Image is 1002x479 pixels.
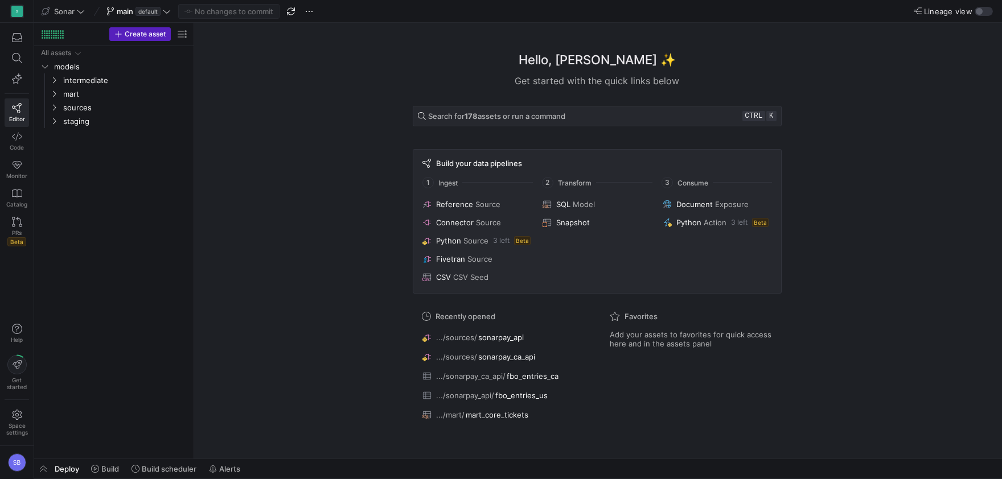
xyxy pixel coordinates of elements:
span: Space settings [6,422,28,436]
a: Spacesettings [5,404,29,441]
button: .../sources/sonarpay_api [420,330,587,345]
button: DocumentExposure [660,197,774,211]
div: Press SPACE to select this row. [39,87,189,101]
kbd: ctrl [742,111,765,121]
span: default [135,7,161,16]
button: Alerts [204,459,245,478]
span: Action [704,218,726,227]
span: Get started [7,377,27,390]
h1: Hello, [PERSON_NAME] ✨ [519,51,676,69]
button: .../mart/mart_core_tickets [420,407,587,422]
span: Snapshot [556,218,590,227]
a: S [5,2,29,21]
button: Getstarted [5,350,29,395]
button: FivetranSource [420,252,533,266]
span: Alerts [219,464,240,473]
span: mart [63,88,187,101]
button: .../sonarpay_ca_api/fbo_entries_ca [420,369,587,383]
span: mart_core_tickets [466,410,528,419]
span: Python [436,236,461,245]
span: Fivetran [436,254,465,263]
a: PRsBeta [5,212,29,251]
span: Create asset [125,30,166,38]
button: Build scheduler [126,459,202,478]
span: sonarpay_api [478,333,524,342]
span: .../sources/ [436,333,477,342]
div: Press SPACE to select this row. [39,101,189,114]
span: intermediate [63,74,187,87]
span: models [54,60,187,73]
span: Add your assets to favorites for quick access here and in the assets panel [610,330,773,348]
span: Favorites [625,312,658,321]
span: fbo_entries_ca [507,371,559,381]
span: Lineage view [924,7,972,16]
button: SB [5,451,29,474]
span: Catalog [6,201,27,208]
span: fbo_entries_us [495,391,548,400]
span: SQL [556,200,570,209]
div: Press SPACE to select this row. [39,114,189,128]
span: Beta [514,236,531,245]
span: main [117,7,133,16]
div: SB [8,453,26,472]
span: Help [10,336,24,343]
kbd: k [766,111,777,121]
div: Press SPACE to select this row. [39,73,189,87]
span: sources [63,101,187,114]
span: Source [476,218,501,227]
span: Source [467,254,492,263]
a: Code [5,127,29,155]
span: Source [475,200,500,209]
span: Editor [9,115,25,122]
button: maindefault [104,4,174,19]
span: Monitor [6,172,27,179]
span: Build scheduler [142,464,196,473]
button: .../sources/sonarpay_ca_api [420,349,587,364]
span: Python [676,218,701,227]
span: CSV [436,272,451,282]
button: PythonAction3 leftBeta [660,216,774,229]
span: 3 left [493,237,510,245]
span: Beta [7,237,26,246]
span: Exposure [715,200,749,209]
span: Model [573,200,595,209]
button: ConnectorSource [420,216,533,229]
span: Build your data pipelines [436,159,522,168]
strong: 178 [465,112,478,121]
span: Recently opened [436,312,495,321]
button: Help [5,319,29,348]
span: Search for assets or run a command [428,112,565,121]
span: Code [10,144,24,151]
span: staging [63,115,187,128]
div: All assets [41,49,71,57]
span: .../sonarpay_api/ [436,391,494,400]
span: sonarpay_ca_api [478,352,535,361]
button: PythonSource3 leftBeta [420,234,533,247]
span: Connector [436,218,474,227]
span: PRs [12,229,22,236]
button: CSVCSV Seed [420,270,533,284]
a: Monitor [5,155,29,184]
span: Build [101,464,119,473]
button: ReferenceSource [420,197,533,211]
button: Sonar [39,4,88,19]
button: .../sonarpay_api/fbo_entries_us [420,388,587,403]
span: Sonar [54,7,75,16]
span: .../sonarpay_ca_api/ [436,371,506,381]
a: Editor [5,98,29,127]
button: Snapshot [540,216,654,229]
span: Beta [752,218,769,227]
span: 3 left [731,218,748,226]
button: Search for178assets or run a commandctrlk [413,106,782,126]
div: Press SPACE to select this row. [39,60,189,73]
button: Create asset [109,27,171,41]
button: Build [86,459,124,478]
div: S [11,6,23,17]
span: Deploy [55,464,79,473]
div: Press SPACE to select this row. [39,46,189,60]
span: .../sources/ [436,352,477,361]
div: Get started with the quick links below [413,74,782,88]
span: Source [463,236,488,245]
button: SQLModel [540,197,654,211]
a: Catalog [5,184,29,212]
